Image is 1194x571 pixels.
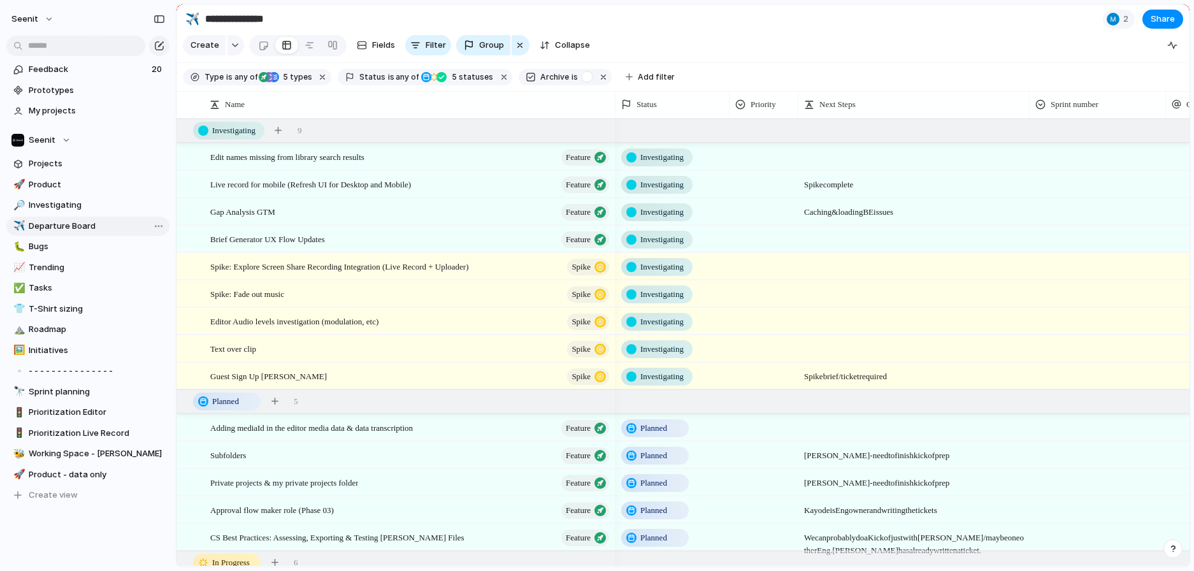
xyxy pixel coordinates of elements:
[6,465,169,484] a: 🚀Product - data only
[640,531,667,544] span: Planned
[6,361,169,380] a: ▫️- - - - - - - - - - - - - - -
[799,363,1029,383] span: Spike brief / ticket required
[6,217,169,236] a: ✈️Departure Board
[567,341,609,358] button: Spike
[561,149,609,166] button: Feature
[212,395,239,408] span: Planned
[29,84,165,97] span: Prototypes
[640,233,684,246] span: Investigating
[6,154,169,173] a: Projects
[11,386,24,398] button: 🔭
[279,72,290,82] span: 5
[152,63,164,76] span: 20
[566,502,591,519] span: Feature
[205,71,224,83] span: Type
[448,72,459,82] span: 5
[6,196,169,215] a: 🔎Investigating
[372,39,395,52] span: Fields
[294,395,298,408] span: 5
[29,427,165,440] span: Prioritization Live Record
[29,468,165,481] span: Product - data only
[6,486,169,505] button: Create view
[233,71,257,83] span: any of
[210,314,378,328] span: Editor Audio levels investigation (modulation, etc)
[572,285,591,303] span: Spike
[259,70,315,84] button: 5 types
[799,171,1029,191] span: Spike complete
[29,386,165,398] span: Sprint planning
[799,470,1029,489] span: [PERSON_NAME] - need to finish kick of prep
[566,529,591,547] span: Feature
[352,35,400,55] button: Fields
[6,444,169,463] a: 🐝Working Space - [PERSON_NAME]
[567,314,609,330] button: Spike
[566,176,591,194] span: Feature
[540,71,569,83] span: Archive
[210,341,256,356] span: Text over clip
[640,370,684,383] span: Investigating
[11,303,24,315] button: 👕
[294,556,298,569] span: 6
[11,199,24,212] button: 🔎
[535,35,595,55] button: Collapse
[456,35,510,55] button: Group
[29,344,165,357] span: Initiatives
[13,322,22,337] div: ⛰️
[1142,10,1183,29] button: Share
[29,406,165,419] span: Prioritization Editor
[29,303,165,315] span: T-Shirt sizing
[185,10,199,27] div: ✈️
[426,39,446,52] span: Filter
[29,134,55,147] span: Seenit
[640,178,684,191] span: Investigating
[13,177,22,192] div: 🚀
[567,286,609,303] button: Spike
[13,343,22,358] div: 🖼️
[561,447,609,464] button: Feature
[29,157,165,170] span: Projects
[11,13,38,25] span: Seenit
[6,278,169,298] a: ✅Tasks
[385,70,422,84] button: isany of
[29,240,165,253] span: Bugs
[210,204,275,219] span: Gap Analysis GTM
[6,424,169,443] div: 🚦Prioritization Live Record
[6,60,169,79] a: Feedback20
[13,384,22,399] div: 🔭
[388,71,394,83] span: is
[394,71,419,83] span: any of
[29,365,165,377] span: - - - - - - - - - - - - - - -
[11,365,24,377] button: ▫️
[29,489,78,502] span: Create view
[638,71,675,83] span: Add filter
[6,237,169,256] a: 🐛Bugs
[29,199,165,212] span: Investigating
[11,261,24,274] button: 📈
[13,447,22,461] div: 🐝
[799,497,1029,517] span: Kayode is Eng owner and writing the tickets
[29,63,148,76] span: Feedback
[13,260,22,275] div: 📈
[6,175,169,194] a: 🚀Product
[6,300,169,319] a: 👕T-Shirt sizing
[13,219,22,233] div: ✈️
[6,101,169,120] a: My projects
[11,427,24,440] button: 🚦
[210,177,411,191] span: Live record for mobile (Refresh UI for Desktop and Mobile)
[225,98,245,111] span: Name
[6,320,169,339] div: ⛰️Roadmap
[6,341,169,360] a: 🖼️Initiatives
[210,259,469,273] span: Spike: Explore Screen Share Recording Integration (Live Record + Uploader)
[29,282,165,294] span: Tasks
[210,502,334,517] span: Approval flow maker role (Phase 03)
[618,68,682,86] button: Add filter
[751,98,776,111] span: Priority
[637,98,657,111] span: Status
[6,382,169,401] a: 🔭Sprint planning
[279,71,312,83] span: types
